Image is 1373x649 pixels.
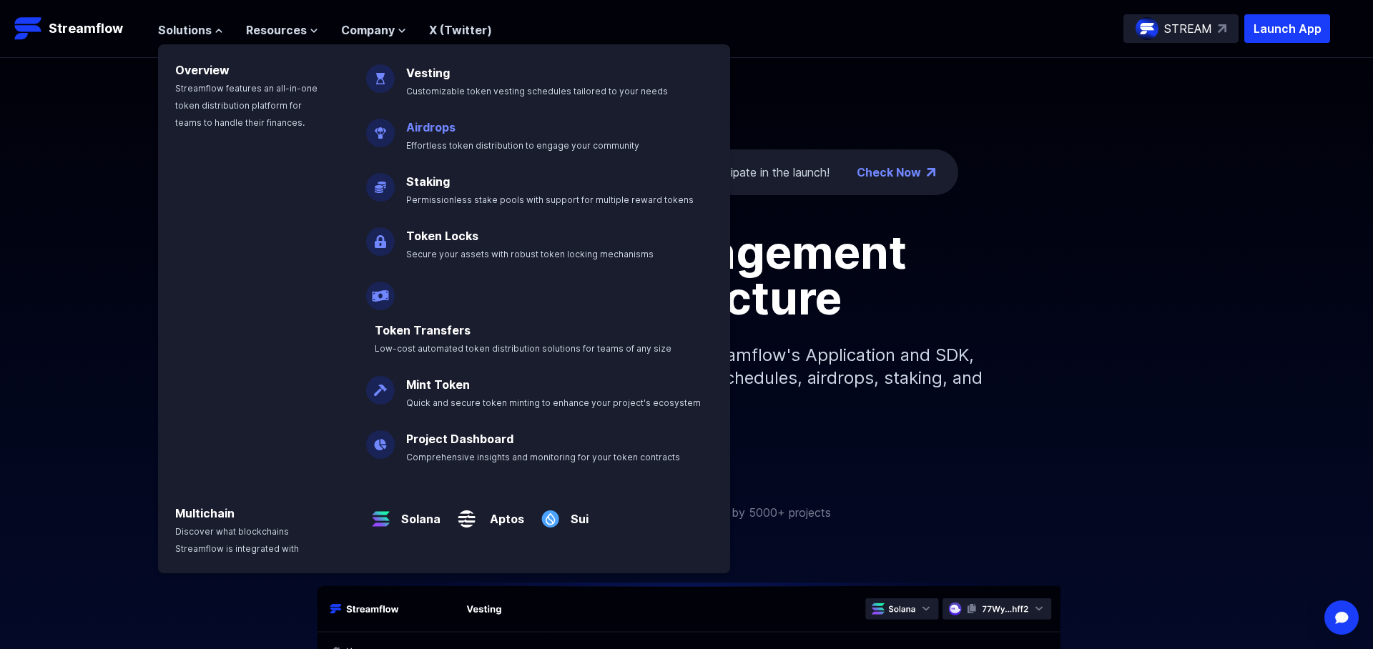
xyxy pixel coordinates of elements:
span: Permissionless stake pools with support for multiple reward tokens [406,194,694,205]
img: Aptos [452,493,481,533]
img: Staking [366,162,395,202]
button: Company [341,21,406,39]
img: top-right-arrow.png [927,168,935,177]
img: Streamflow Logo [14,14,43,43]
img: Payroll [366,270,395,310]
p: STREAM [1164,20,1212,37]
span: Streamflow features an all-in-one token distribution platform for teams to handle their finances. [175,83,318,128]
p: Trusted by 5000+ projects [688,504,831,521]
img: Vesting [366,53,395,93]
span: Customizable token vesting schedules tailored to your needs [406,86,668,96]
span: Discover what blockchains Streamflow is integrated with [175,526,299,554]
span: Comprehensive insights and monitoring for your token contracts [406,452,680,462]
a: Mint Token [406,377,470,392]
a: Token Transfers [375,323,471,337]
p: Streamflow [49,19,123,39]
img: streamflow-logo-circle.png [1136,17,1158,40]
a: Aptos [481,499,524,527]
a: Sui [565,499,589,527]
a: Overview [175,63,230,77]
span: Solutions [158,21,212,39]
button: Launch App [1244,14,1330,43]
div: Open Intercom Messenger [1324,600,1359,635]
span: Effortless token distribution to engage your community [406,140,639,151]
span: Secure your assets with robust token locking mechanisms [406,249,654,259]
button: Solutions [158,21,223,39]
span: Quick and secure token minting to enhance your project's ecosystem [406,397,701,408]
img: Project Dashboard [366,419,395,459]
img: top-right-arrow.svg [1218,24,1226,33]
img: Token Locks [366,216,395,256]
a: Multichain [175,506,235,520]
img: Sui [536,493,565,533]
a: X (Twitter) [429,23,492,37]
span: Low-cost automated token distribution solutions for teams of any size [375,343,671,354]
img: Airdrops [366,107,395,147]
a: Project Dashboard [406,432,513,446]
img: Mint Token [366,365,395,405]
a: Streamflow [14,14,144,43]
a: Solana [395,499,441,527]
a: Vesting [406,66,450,80]
span: Company [341,21,395,39]
a: Staking [406,174,450,189]
span: Resources [246,21,307,39]
a: Check Now [857,164,921,181]
button: Resources [246,21,318,39]
a: Token Locks [406,229,478,243]
img: Solana [366,493,395,533]
a: STREAM [1123,14,1239,43]
a: Airdrops [406,120,456,134]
